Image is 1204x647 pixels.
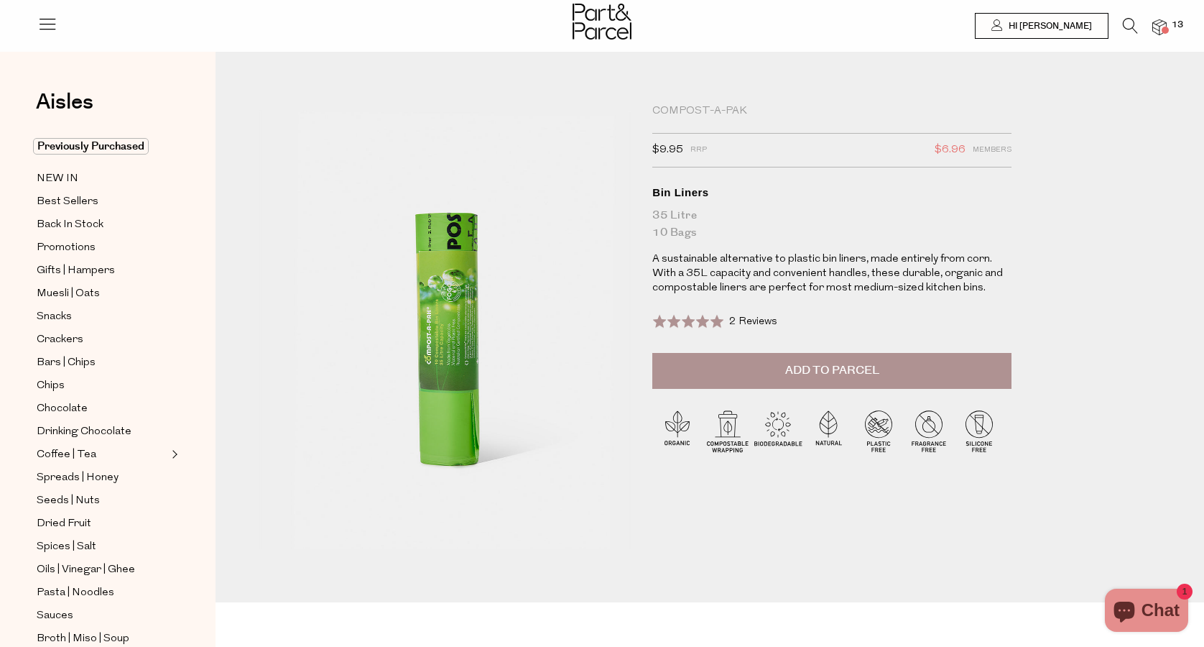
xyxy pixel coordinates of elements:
a: Promotions [37,239,167,257]
a: Oils | Vinegar | Ghee [37,561,167,579]
a: Best Sellers [37,193,167,211]
img: Bin Liners [259,109,631,549]
span: $6.96 [935,141,965,160]
span: Chocolate [37,400,88,418]
span: Chips [37,377,65,395]
span: Seeds | Nuts [37,492,100,510]
a: Gifts | Hampers [37,262,167,280]
span: Aisles [36,86,93,118]
span: 2 Reviews [729,316,777,327]
span: 13 [1168,19,1187,32]
a: Pasta | Noodles [37,584,167,602]
span: NEW IN [37,170,78,188]
span: Muesli | Oats [37,285,100,303]
a: Chips [37,377,167,395]
a: Chocolate [37,400,167,418]
img: P_P-ICONS-Live_Bec_V11_Organic.svg [652,405,703,456]
span: Spices | Salt [37,538,96,556]
span: Hi [PERSON_NAME] [1005,20,1092,32]
img: P_P-ICONS-Live_Bec_V11_Fragrance_Free.svg [904,405,954,456]
inbox-online-store-chat: Shopify online store chat [1101,589,1193,635]
span: Dried Fruit [37,515,91,533]
span: Bars | Chips [37,354,96,372]
a: 13 [1152,19,1167,35]
span: Best Sellers [37,193,98,211]
a: Coffee | Tea [37,446,167,464]
img: P_P-ICONS-Live_Bec_V11_Silicone_Free.svg [954,405,1004,456]
a: Snacks [37,308,167,326]
span: Snacks [37,308,72,326]
a: Hi [PERSON_NAME] [975,13,1108,39]
img: P_P-ICONS-Live_Bec_V11_Compostable_Wrapping.svg [703,405,753,456]
a: Bars | Chips [37,354,167,372]
button: Expand/Collapse Coffee | Tea [168,446,178,463]
span: $9.95 [652,141,683,160]
button: Add to Parcel [652,353,1011,389]
span: RRP [690,141,707,160]
a: Muesli | Oats [37,285,167,303]
span: Sauces [37,607,73,625]
div: 35 Litre 10 bags [652,207,1011,242]
span: Previously Purchased [33,138,149,155]
span: Pasta | Noodles [37,584,114,602]
span: Oils | Vinegar | Ghee [37,561,135,579]
a: Seeds | Nuts [37,492,167,510]
img: P_P-ICONS-Live_Bec_V11_Biodegradable.svg [753,405,803,456]
a: Spices | Salt [37,538,167,556]
span: Coffee | Tea [37,446,96,464]
p: A sustainable alternative to plastic bin liners, made entirely from corn. With a 35L capacity and... [652,252,1011,295]
span: Back In Stock [37,216,103,234]
a: NEW IN [37,170,167,188]
span: Spreads | Honey [37,469,119,487]
a: Back In Stock [37,216,167,234]
img: P_P-ICONS-Live_Bec_V11_Plastic_Free.svg [853,405,904,456]
span: Members [973,141,1011,160]
div: Bin Liners [652,185,1011,200]
a: Drinking Chocolate [37,423,167,441]
span: Promotions [37,239,96,257]
span: Drinking Chocolate [37,423,131,441]
a: Sauces [37,607,167,625]
img: P_P-ICONS-Live_Bec_V11_Natural.svg [803,405,853,456]
a: Dried Fruit [37,515,167,533]
div: Compost-A-Pak [652,104,1011,119]
span: Gifts | Hampers [37,262,115,280]
img: Part&Parcel [573,4,631,40]
span: Add to Parcel [785,362,879,379]
a: Crackers [37,331,167,349]
a: Previously Purchased [37,138,167,155]
a: Aisles [36,91,93,127]
a: Spreads | Honey [37,469,167,487]
span: Crackers [37,331,83,349]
